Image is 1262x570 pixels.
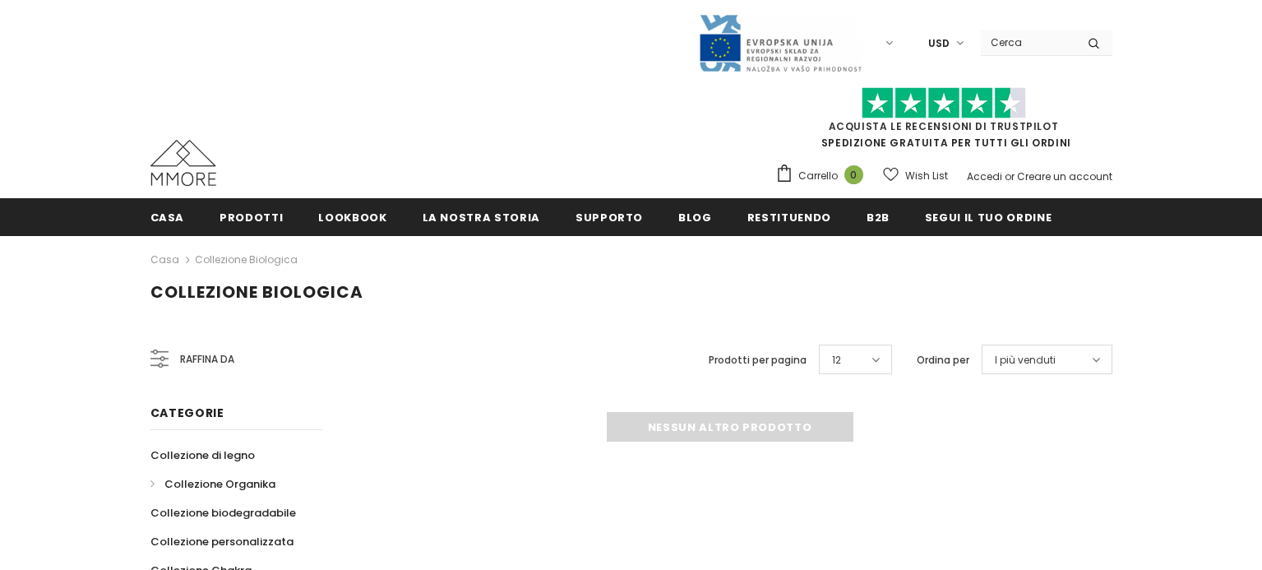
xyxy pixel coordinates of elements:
[917,352,969,368] label: Ordina per
[150,505,296,521] span: Collezione biodegradabile
[709,352,807,368] label: Prodotti per pagina
[1017,169,1112,183] a: Creare un account
[195,253,298,266] a: Collezione biologica
[150,498,296,527] a: Collezione biodegradabile
[150,527,294,556] a: Collezione personalizzata
[150,198,185,235] a: Casa
[150,441,255,470] a: Collezione di legno
[925,210,1052,225] span: Segui il tuo ordine
[220,210,283,225] span: Prodotti
[576,198,643,235] a: supporto
[150,140,216,186] img: Casi MMORE
[905,168,948,184] span: Wish List
[150,405,224,421] span: Categorie
[150,447,255,463] span: Collezione di legno
[832,352,841,368] span: 12
[798,168,838,184] span: Carrello
[678,210,712,225] span: Blog
[775,164,871,188] a: Carrello 0
[423,210,540,225] span: La nostra storia
[150,280,363,304] span: Collezione biologica
[164,476,275,492] span: Collezione Organika
[150,210,185,225] span: Casa
[318,198,386,235] a: Lookbook
[775,95,1112,150] span: SPEDIZIONE GRATUITA PER TUTTI GLI ORDINI
[698,13,862,73] img: Javni Razpis
[576,210,643,225] span: supporto
[698,35,862,49] a: Javni Razpis
[678,198,712,235] a: Blog
[220,198,283,235] a: Prodotti
[150,250,179,270] a: Casa
[883,161,948,190] a: Wish List
[747,210,831,225] span: Restituendo
[967,169,1002,183] a: Accedi
[925,198,1052,235] a: Segui il tuo ordine
[318,210,386,225] span: Lookbook
[829,119,1059,133] a: Acquista le recensioni di TrustPilot
[995,352,1056,368] span: I più venduti
[150,470,275,498] a: Collezione Organika
[867,198,890,235] a: B2B
[867,210,890,225] span: B2B
[844,165,863,184] span: 0
[423,198,540,235] a: La nostra storia
[747,198,831,235] a: Restituendo
[150,534,294,549] span: Collezione personalizzata
[981,30,1075,54] input: Search Site
[180,350,234,368] span: Raffina da
[928,35,950,52] span: USD
[1005,169,1015,183] span: or
[862,87,1026,119] img: Fidati di Pilot Stars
